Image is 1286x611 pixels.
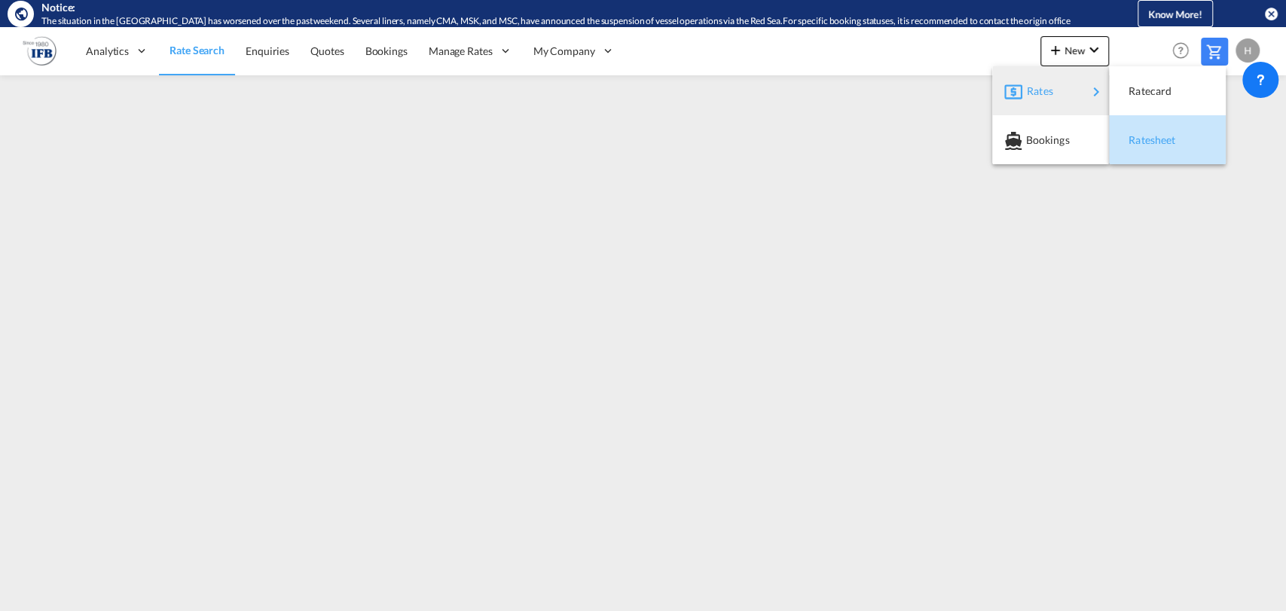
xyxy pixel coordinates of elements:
[1025,125,1042,155] span: Bookings
[1004,121,1097,159] div: Bookings
[1121,121,1214,159] div: Ratesheet
[1129,76,1145,106] span: Ratecard
[992,115,1109,164] button: Bookings
[1087,83,1105,101] md-icon: icon-chevron-right
[1129,125,1145,155] span: Ratesheet
[1121,72,1214,110] div: Ratecard
[1027,76,1045,106] span: Rates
